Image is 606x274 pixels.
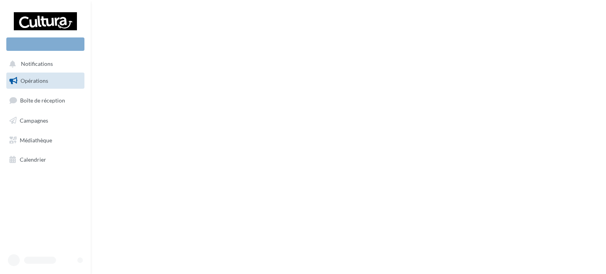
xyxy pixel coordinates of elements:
span: Boîte de réception [20,97,65,104]
span: Médiathèque [20,136,52,143]
span: Calendrier [20,156,46,163]
a: Calendrier [5,151,86,168]
div: Nouvelle campagne [6,37,84,51]
a: Campagnes [5,112,86,129]
span: Notifications [21,61,53,67]
a: Opérations [5,73,86,89]
span: Campagnes [20,117,48,124]
a: Médiathèque [5,132,86,149]
span: Opérations [21,77,48,84]
a: Boîte de réception [5,92,86,109]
